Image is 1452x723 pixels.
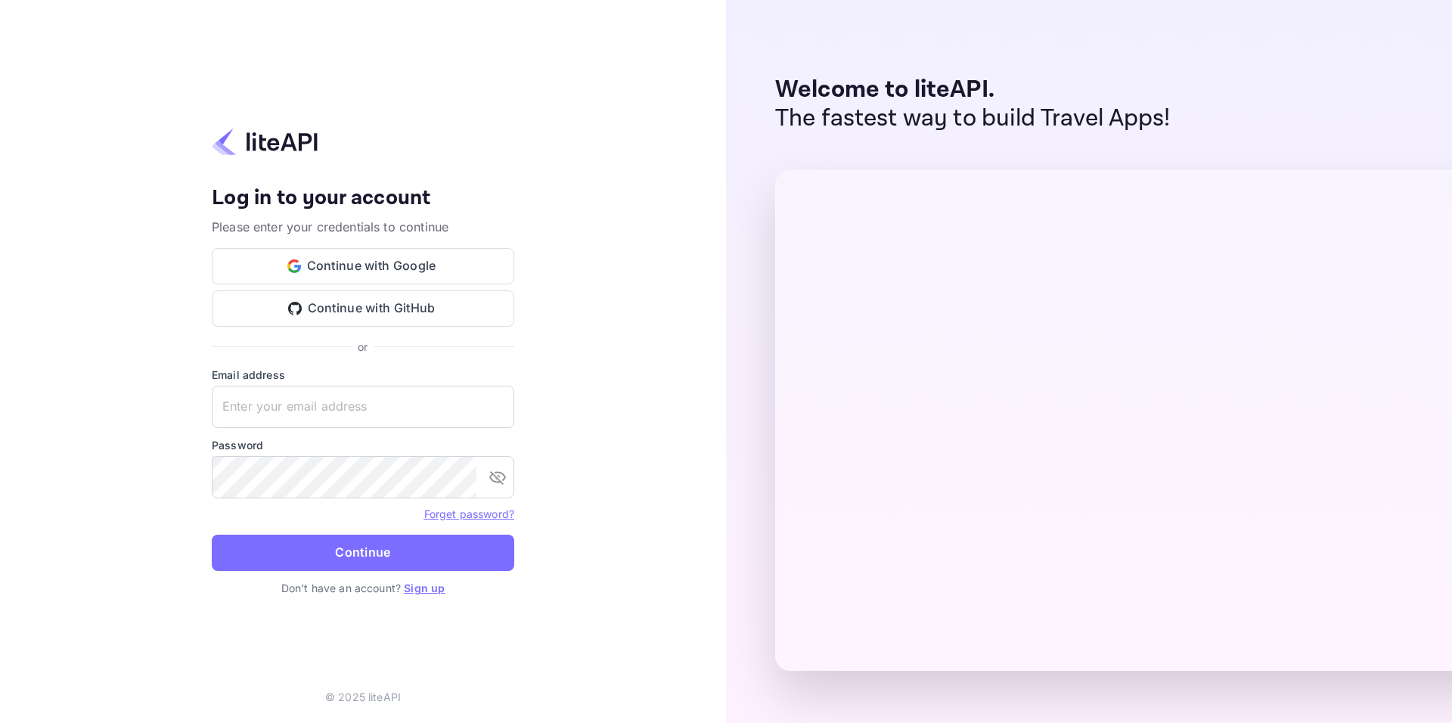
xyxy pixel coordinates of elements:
input: Enter your email address [212,386,514,428]
a: Sign up [404,582,445,594]
label: Password [212,437,514,453]
p: Welcome to liteAPI. [775,76,1171,104]
p: Don't have an account? [212,580,514,596]
a: Forget password? [424,506,514,521]
p: © 2025 liteAPI [325,689,401,705]
img: liteapi [212,127,318,157]
p: or [358,339,368,355]
label: Email address [212,367,514,383]
h4: Log in to your account [212,185,514,212]
button: toggle password visibility [482,462,513,492]
p: Please enter your credentials to continue [212,218,514,236]
a: Forget password? [424,507,514,520]
button: Continue [212,535,514,571]
p: The fastest way to build Travel Apps! [775,104,1171,133]
button: Continue with GitHub [212,290,514,327]
button: Continue with Google [212,248,514,284]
